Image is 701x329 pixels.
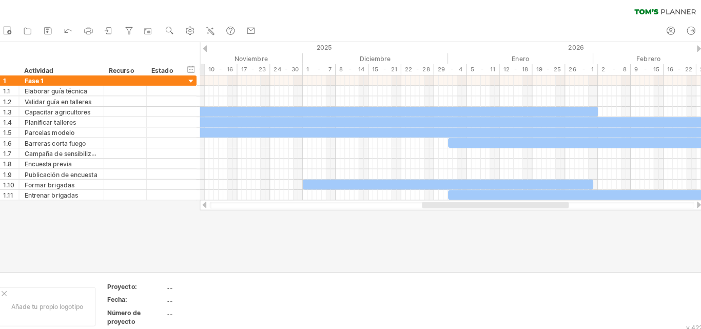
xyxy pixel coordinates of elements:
[31,98,97,106] font: Validar guía en talleres
[10,78,13,85] font: 1
[683,321,699,328] font: v 422
[10,170,18,178] font: 1.9
[319,45,334,52] font: 2025
[31,149,113,157] font: Campaña de sensibilización
[406,66,431,73] font: 22 - 28
[31,108,96,116] font: Capacitar agricultores
[31,139,91,147] font: Barreras corta fuego
[10,98,18,106] font: 1.2
[171,306,177,314] font: ....
[535,66,560,73] font: 19 - 25
[665,66,689,73] font: 16 - 22
[10,149,18,157] font: 1.7
[171,280,177,288] font: ....
[567,45,582,52] font: 2026
[31,88,93,95] font: Elaborar guía técnica
[10,108,18,116] font: 1.3
[112,293,132,301] font: Fecha:
[10,160,18,167] font: 1.8
[10,180,21,188] font: 1.10
[341,66,366,73] font: 8 - 14
[309,66,334,73] font: 1 - 7
[471,66,495,73] font: 5 - 11
[112,280,142,288] font: Proyecto:
[30,67,60,75] font: Actividad
[10,139,18,147] font: 1.6
[632,66,657,73] font: 9 - 15
[361,55,392,63] font: Diciembre
[305,54,449,65] div: Diciembre de 2025
[10,119,18,126] font: 1.4
[10,129,18,137] font: 1.5
[31,190,84,198] font: Entrenar brigadas
[449,54,592,65] div: Enero de 2026
[31,180,80,188] font: Formar brigadas
[167,54,305,65] div: Noviembre de 2025
[31,119,82,126] font: Planificar talleres
[212,66,237,73] font: 10 - 16
[114,67,139,75] font: Recurso
[18,300,89,308] font: Añade tu propio logotipo
[31,129,80,137] font: Parcelas modelo
[568,66,592,73] font: 26 - 1
[112,306,145,322] font: Número de proyecto
[10,190,20,198] font: 1.11
[374,66,398,73] font: 15 - 21
[31,170,103,178] font: Publicación de encuesta
[503,66,528,73] font: 12 - 18
[244,66,269,73] font: 17 - 23
[31,78,50,85] font: Fase 1
[438,66,463,73] font: 29 - 4
[10,88,17,95] font: 1.1
[31,160,77,167] font: Encuesta previa
[171,293,177,301] font: ....
[634,55,658,63] font: Febrero
[238,55,271,63] font: Noviembre
[156,67,177,75] font: Estado
[512,55,529,63] font: Enero
[600,66,625,73] font: 2 - 8
[277,66,301,73] font: 24 - 30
